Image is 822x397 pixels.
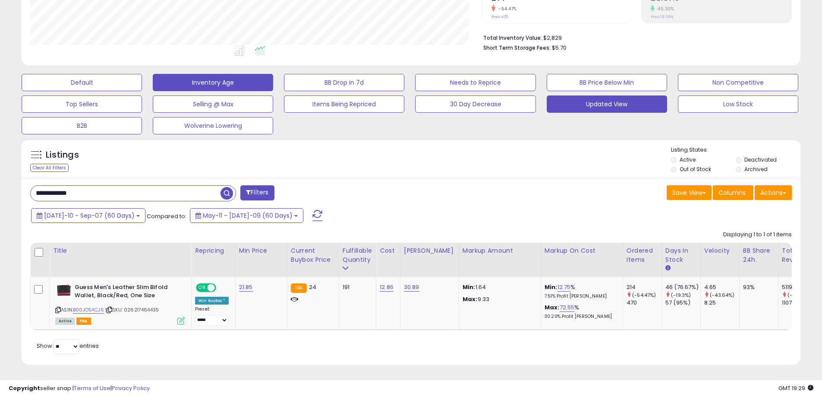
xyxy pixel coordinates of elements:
button: Inventory Age [153,74,273,91]
th: The percentage added to the cost of goods (COGS) that forms the calculator for Min & Max prices. [541,243,623,277]
label: Archived [744,165,768,173]
button: Non Competitive [678,74,798,91]
small: Days In Stock. [665,264,671,272]
b: Max: [545,303,560,311]
div: 8.25 [704,299,739,307]
div: Title [53,246,188,255]
div: Markup on Cost [545,246,619,255]
span: Columns [718,188,746,197]
label: Deactivated [744,156,777,163]
span: 2025-09-8 19:29 GMT [778,384,813,392]
span: ON [197,284,208,292]
a: 21.85 [239,283,253,292]
a: 30.89 [404,283,419,292]
li: $2,829 [483,32,785,42]
div: 5119.14 [782,283,817,291]
a: Privacy Policy [112,384,150,392]
b: Min: [545,283,557,291]
button: Selling @ Max [153,95,273,113]
span: $5.70 [552,44,567,52]
div: % [545,304,616,320]
small: Prev: 19.69% [651,14,674,19]
div: Days In Stock [665,246,697,264]
a: 72.55 [560,303,575,312]
a: 12.75 [557,283,571,292]
div: Clear All Filters [30,164,69,172]
strong: Min: [463,283,476,291]
span: OFF [215,284,229,292]
span: [DATE]-10 - Sep-07 (60 Days) [44,211,135,220]
p: 9.33 [463,295,534,303]
button: Default [22,74,142,91]
b: Short Term Storage Fees: [483,44,551,51]
div: Total Rev. [782,246,813,264]
a: 12.86 [380,283,394,292]
div: Displaying 1 to 1 of 1 items [723,231,792,239]
div: 214 [627,283,661,291]
small: (-54.47%) [632,292,656,299]
p: 7.51% Profit [PERSON_NAME] [545,293,616,299]
b: Guess Men's Leather Slim Bifold Wallet, Black/Red, One Size [75,283,180,302]
div: 46 (76.67%) [665,283,700,291]
div: ASIN: [55,283,185,324]
small: -54.47% [495,6,517,12]
p: Listing States: [671,146,800,154]
div: 11074.39 [782,299,817,307]
button: Needs to Reprice [415,74,535,91]
button: May-11 - [DATE]-09 (60 Days) [190,208,303,223]
button: Columns [713,185,753,200]
a: Terms of Use [74,384,110,392]
div: Cost [380,246,397,255]
button: 30 Day Decrease [415,95,535,113]
div: [PERSON_NAME] [404,246,455,255]
button: Wolverine Lowering [153,117,273,134]
strong: Max: [463,295,478,303]
img: 41r77fqaLYS._SL40_.jpg [55,283,72,297]
button: [DATE]-10 - Sep-07 (60 Days) [31,208,145,223]
h5: Listings [46,149,79,161]
div: % [545,283,616,299]
button: B2B [22,117,142,134]
div: BB Share 24h. [743,246,775,264]
small: 45.30% [655,6,674,12]
span: Compared to: [147,212,186,220]
div: Min Price [239,246,283,255]
span: All listings currently available for purchase on Amazon [55,318,75,325]
label: Out of Stock [680,165,711,173]
strong: Copyright [9,384,40,392]
button: Items Being Repriced [284,95,404,113]
div: Velocity [704,246,736,255]
div: Fulfillable Quantity [343,246,372,264]
small: (-43.64%) [710,292,734,299]
button: Top Sellers [22,95,142,113]
button: Save View [667,185,712,200]
span: | SKU: 026217464435 [105,306,159,313]
label: Active [680,156,696,163]
div: 470 [627,299,661,307]
button: BB Drop in 7d [284,74,404,91]
div: Repricing [195,246,232,255]
button: Low Stock [678,95,798,113]
div: Ordered Items [627,246,658,264]
p: 30.20% Profit [PERSON_NAME] [545,314,616,320]
button: Filters [240,185,274,200]
div: Win BuyBox * [195,297,229,305]
div: 191 [343,283,369,291]
span: FBA [76,318,91,325]
div: 4.65 [704,283,739,291]
div: Markup Amount [463,246,537,255]
div: Preset: [195,306,229,326]
span: 24 [309,283,316,291]
span: May-11 - [DATE]-09 (60 Days) [203,211,293,220]
button: Actions [755,185,792,200]
b: Total Inventory Value: [483,34,542,41]
p: 1.64 [463,283,534,291]
a: B00JO5ACJ6 [73,306,104,314]
div: 57 (95%) [665,299,700,307]
div: Current Buybox Price [291,246,335,264]
div: seller snap | | [9,384,150,393]
small: Prev: 470 [491,14,508,19]
small: FBA [291,283,307,293]
div: 93% [743,283,772,291]
button: BB Price Below Min [547,74,667,91]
